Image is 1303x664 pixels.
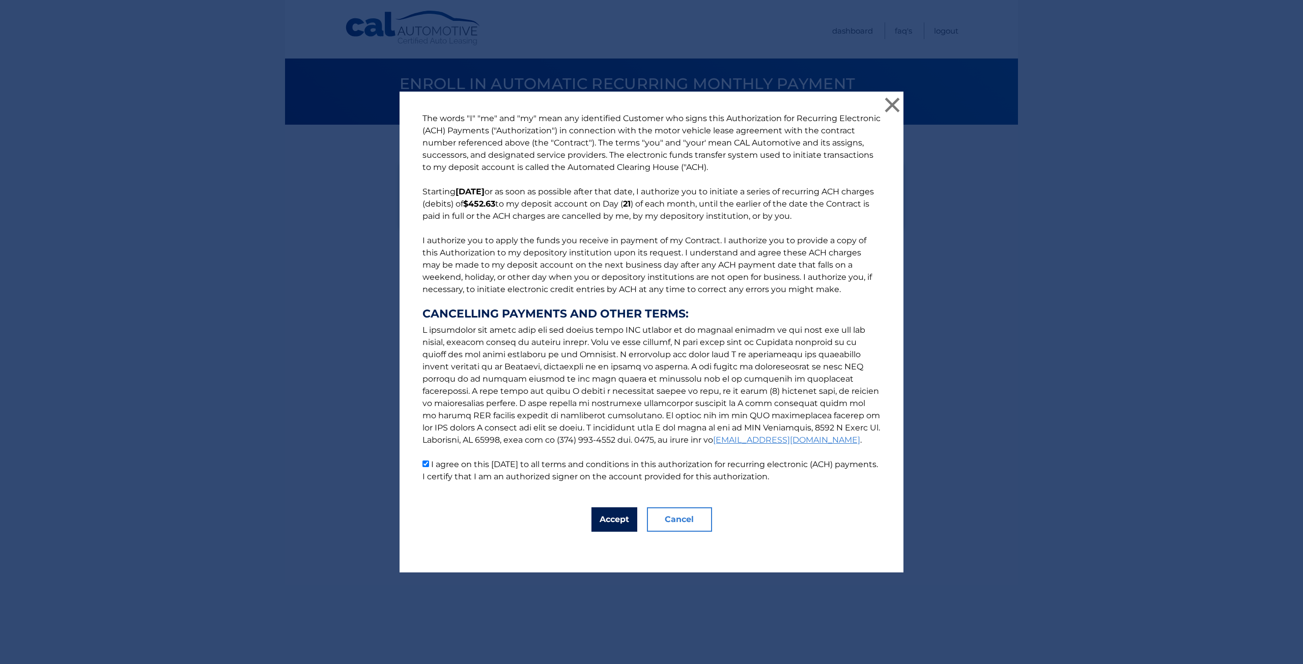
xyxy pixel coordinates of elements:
[463,199,495,209] b: $452.63
[412,112,891,483] p: The words "I" "me" and "my" mean any identified Customer who signs this Authorization for Recurri...
[591,507,637,532] button: Accept
[422,459,878,481] label: I agree on this [DATE] to all terms and conditions in this authorization for recurring electronic...
[623,199,631,209] b: 21
[882,95,902,115] button: ×
[422,308,881,320] strong: CANCELLING PAYMENTS AND OTHER TERMS:
[647,507,712,532] button: Cancel
[456,187,485,196] b: [DATE]
[713,435,860,445] a: [EMAIL_ADDRESS][DOMAIN_NAME]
